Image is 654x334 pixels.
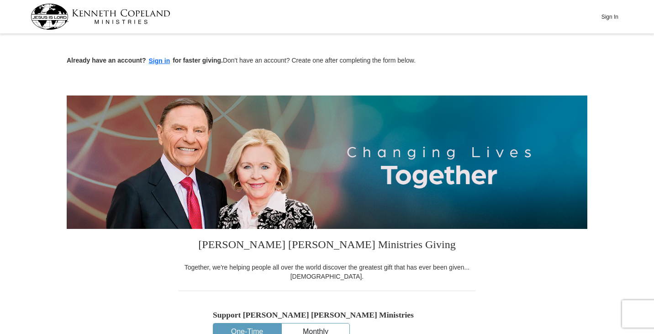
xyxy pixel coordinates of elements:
[146,56,173,66] button: Sign in
[67,57,223,64] strong: Already have an account? for faster giving.
[31,4,170,30] img: kcm-header-logo.svg
[179,229,475,263] h3: [PERSON_NAME] [PERSON_NAME] Ministries Giving
[596,10,623,24] button: Sign In
[67,56,587,66] p: Don't have an account? Create one after completing the form below.
[179,263,475,281] div: Together, we're helping people all over the world discover the greatest gift that has ever been g...
[213,310,441,320] h5: Support [PERSON_NAME] [PERSON_NAME] Ministries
